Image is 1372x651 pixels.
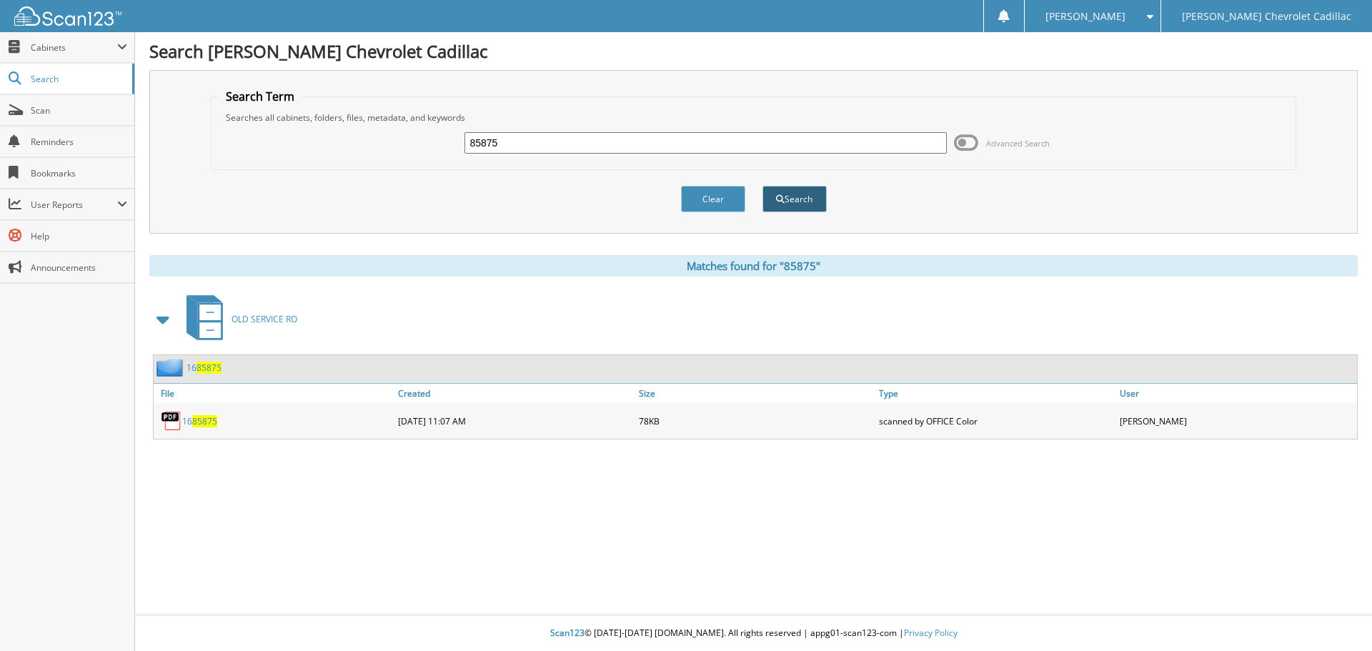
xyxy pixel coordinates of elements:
span: Bookmarks [31,167,127,179]
span: [PERSON_NAME] Chevrolet Cadillac [1182,12,1351,21]
span: Help [31,230,127,242]
a: Type [875,384,1116,403]
span: 85875 [192,415,217,427]
img: scan123-logo-white.svg [14,6,121,26]
h1: Search [PERSON_NAME] Chevrolet Cadillac [149,39,1358,63]
div: Searches all cabinets, folders, files, metadata, and keywords [219,111,1289,124]
span: Search [31,73,125,85]
a: 1685875 [182,415,217,427]
span: Announcements [31,262,127,274]
img: PDF.png [161,410,182,432]
div: © [DATE]-[DATE] [DOMAIN_NAME]. All rights reserved | appg01-scan123-com | [135,616,1372,651]
div: [DATE] 11:07 AM [394,407,635,435]
a: File [154,384,394,403]
span: Scan [31,104,127,116]
img: folder2.png [156,359,187,377]
div: 78KB [635,407,876,435]
span: Cabinets [31,41,117,54]
span: [PERSON_NAME] [1045,12,1125,21]
a: 1685875 [187,362,222,374]
span: OLD SERVICE RO [232,313,297,325]
a: Privacy Policy [904,627,958,639]
a: OLD SERVICE RO [178,291,297,347]
div: [PERSON_NAME] [1116,407,1357,435]
iframe: Chat Widget [1301,582,1372,651]
a: User [1116,384,1357,403]
span: User Reports [31,199,117,211]
button: Clear [681,186,745,212]
a: Size [635,384,876,403]
div: Matches found for "85875" [149,255,1358,277]
div: scanned by OFFICE Color [875,407,1116,435]
span: Advanced Search [986,138,1050,149]
span: Scan123 [550,627,585,639]
span: Reminders [31,136,127,148]
legend: Search Term [219,89,302,104]
button: Search [762,186,827,212]
span: 85875 [197,362,222,374]
a: Created [394,384,635,403]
